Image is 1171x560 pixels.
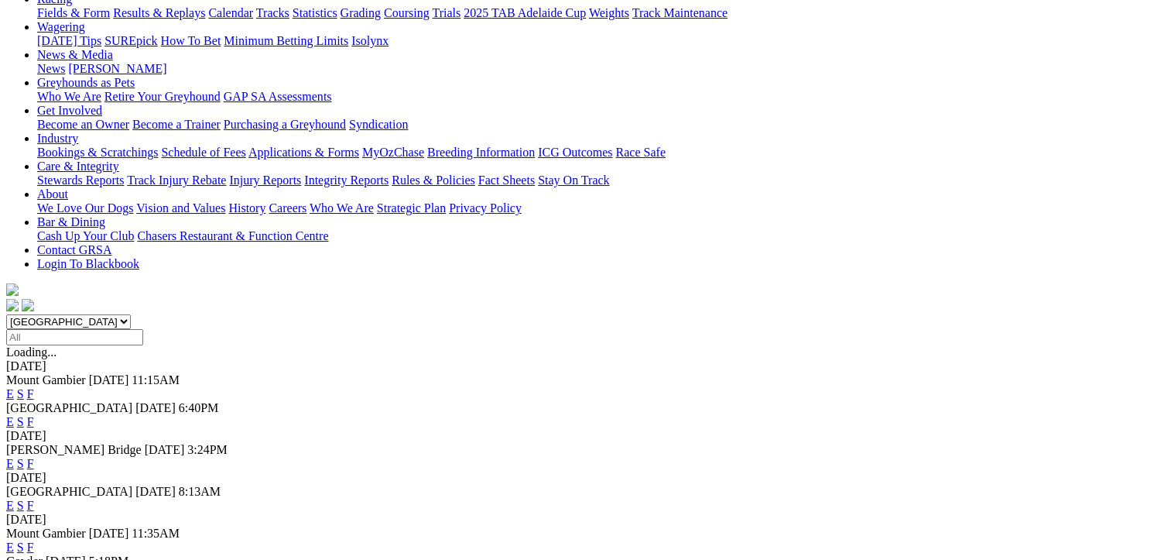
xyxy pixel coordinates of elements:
[6,513,1165,527] div: [DATE]
[310,201,374,215] a: Who We Are
[37,173,1165,187] div: Care & Integrity
[136,201,225,215] a: Vision and Values
[37,6,1165,20] div: Racing
[27,387,34,400] a: F
[432,6,461,19] a: Trials
[538,146,612,159] a: ICG Outcomes
[37,6,110,19] a: Fields & Form
[224,34,348,47] a: Minimum Betting Limits
[6,527,86,540] span: Mount Gambier
[6,283,19,296] img: logo-grsa-white.png
[37,62,65,75] a: News
[6,499,14,512] a: E
[6,401,132,414] span: [GEOGRAPHIC_DATA]
[132,118,221,131] a: Become a Trainer
[37,20,85,33] a: Wagering
[6,471,1165,485] div: [DATE]
[27,457,34,470] a: F
[37,118,1165,132] div: Get Involved
[6,457,14,470] a: E
[179,485,221,498] span: 8:13AM
[37,215,105,228] a: Bar & Dining
[104,90,221,103] a: Retire Your Greyhound
[104,34,157,47] a: SUREpick
[17,457,24,470] a: S
[6,359,1165,373] div: [DATE]
[37,243,111,256] a: Contact GRSA
[27,541,34,554] a: F
[362,146,424,159] a: MyOzChase
[248,146,359,159] a: Applications & Forms
[187,443,228,456] span: 3:24PM
[6,485,132,498] span: [GEOGRAPHIC_DATA]
[37,90,1165,104] div: Greyhounds as Pets
[208,6,253,19] a: Calendar
[17,415,24,428] a: S
[37,76,135,89] a: Greyhounds as Pets
[6,329,143,345] input: Select date
[135,401,176,414] span: [DATE]
[37,201,133,215] a: We Love Our Dogs
[17,541,24,554] a: S
[27,415,34,428] a: F
[6,387,14,400] a: E
[427,146,535,159] a: Breeding Information
[137,229,328,242] a: Chasers Restaurant & Function Centre
[27,499,34,512] a: F
[37,257,139,270] a: Login To Blackbook
[22,299,34,311] img: twitter.svg
[464,6,586,19] a: 2025 TAB Adelaide Cup
[37,229,1165,243] div: Bar & Dining
[37,90,101,103] a: Who We Are
[135,485,176,498] span: [DATE]
[6,429,1165,443] div: [DATE]
[37,132,78,145] a: Industry
[37,173,124,187] a: Stewards Reports
[132,527,180,540] span: 11:35AM
[6,373,86,387] span: Mount Gambier
[37,201,1165,215] div: About
[37,62,1165,76] div: News & Media
[89,373,129,387] span: [DATE]
[449,201,522,215] a: Privacy Policy
[229,173,301,187] a: Injury Reports
[632,6,728,19] a: Track Maintenance
[377,201,446,215] a: Strategic Plan
[6,415,14,428] a: E
[37,146,158,159] a: Bookings & Scratchings
[224,118,346,131] a: Purchasing a Greyhound
[615,146,665,159] a: Race Safe
[392,173,475,187] a: Rules & Policies
[6,443,142,456] span: [PERSON_NAME] Bridge
[17,499,24,512] a: S
[37,118,129,131] a: Become an Owner
[37,187,68,201] a: About
[37,160,119,173] a: Care & Integrity
[6,299,19,311] img: facebook.svg
[37,34,101,47] a: [DATE] Tips
[132,373,180,387] span: 11:15AM
[6,345,56,359] span: Loading...
[37,146,1165,160] div: Industry
[37,229,134,242] a: Cash Up Your Club
[37,48,113,61] a: News & Media
[478,173,535,187] a: Fact Sheets
[589,6,629,19] a: Weights
[538,173,609,187] a: Stay On Track
[304,173,389,187] a: Integrity Reports
[68,62,166,75] a: [PERSON_NAME]
[341,6,381,19] a: Grading
[161,146,245,159] a: Schedule of Fees
[351,34,389,47] a: Isolynx
[256,6,289,19] a: Tracks
[179,401,219,414] span: 6:40PM
[6,541,14,554] a: E
[349,118,408,131] a: Syndication
[37,34,1165,48] div: Wagering
[37,104,102,117] a: Get Involved
[293,6,337,19] a: Statistics
[89,527,129,540] span: [DATE]
[113,6,205,19] a: Results & Replays
[161,34,221,47] a: How To Bet
[127,173,226,187] a: Track Injury Rebate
